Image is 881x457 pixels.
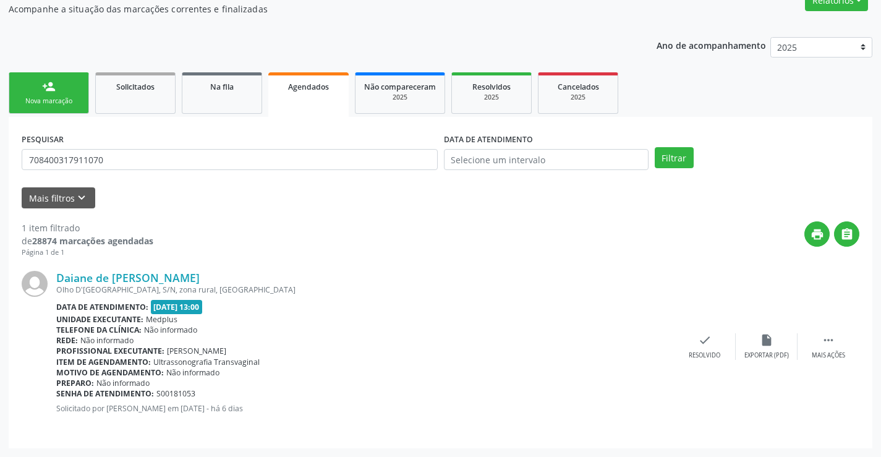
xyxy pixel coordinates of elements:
[444,149,649,170] input: Selecione um intervalo
[56,271,200,284] a: Daiane de [PERSON_NAME]
[22,234,153,247] div: de
[547,93,609,102] div: 2025
[657,37,766,53] p: Ano de acompanhamento
[812,351,845,360] div: Mais ações
[144,325,197,335] span: Não informado
[18,96,80,106] div: Nova marcação
[22,187,95,209] button: Mais filtroskeyboard_arrow_down
[822,333,835,347] i: 
[42,80,56,93] div: person_add
[558,82,599,92] span: Cancelados
[96,378,150,388] span: Não informado
[56,403,674,414] p: Solicitado por [PERSON_NAME] em [DATE] - há 6 dias
[744,351,789,360] div: Exportar (PDF)
[9,2,613,15] p: Acompanhe a situação das marcações correntes e finalizadas
[56,284,674,295] div: Olho D'[GEOGRAPHIC_DATA], S/N, zona rural, [GEOGRAPHIC_DATA]
[32,235,153,247] strong: 28874 marcações agendadas
[56,314,143,325] b: Unidade executante:
[167,346,226,356] span: [PERSON_NAME]
[834,221,859,247] button: 
[146,314,177,325] span: Medplus
[166,367,219,378] span: Não informado
[804,221,830,247] button: print
[56,378,94,388] b: Preparo:
[80,335,134,346] span: Não informado
[56,367,164,378] b: Motivo de agendamento:
[151,300,203,314] span: [DATE] 13:00
[56,335,78,346] b: Rede:
[116,82,155,92] span: Solicitados
[840,228,854,241] i: 
[156,388,195,399] span: S00181053
[56,346,164,356] b: Profissional executante:
[472,82,511,92] span: Resolvidos
[56,357,151,367] b: Item de agendamento:
[22,271,48,297] img: img
[75,191,88,205] i: keyboard_arrow_down
[444,130,533,149] label: DATA DE ATENDIMENTO
[22,130,64,149] label: PESQUISAR
[56,302,148,312] b: Data de atendimento:
[689,351,720,360] div: Resolvido
[698,333,712,347] i: check
[811,228,824,241] i: print
[210,82,234,92] span: Na fila
[22,221,153,234] div: 1 item filtrado
[56,388,154,399] b: Senha de atendimento:
[22,247,153,258] div: Página 1 de 1
[364,82,436,92] span: Não compareceram
[760,333,773,347] i: insert_drive_file
[364,93,436,102] div: 2025
[288,82,329,92] span: Agendados
[655,147,694,168] button: Filtrar
[461,93,522,102] div: 2025
[153,357,260,367] span: Ultrassonografia Transvaginal
[56,325,142,335] b: Telefone da clínica:
[22,149,438,170] input: Nome, CNS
